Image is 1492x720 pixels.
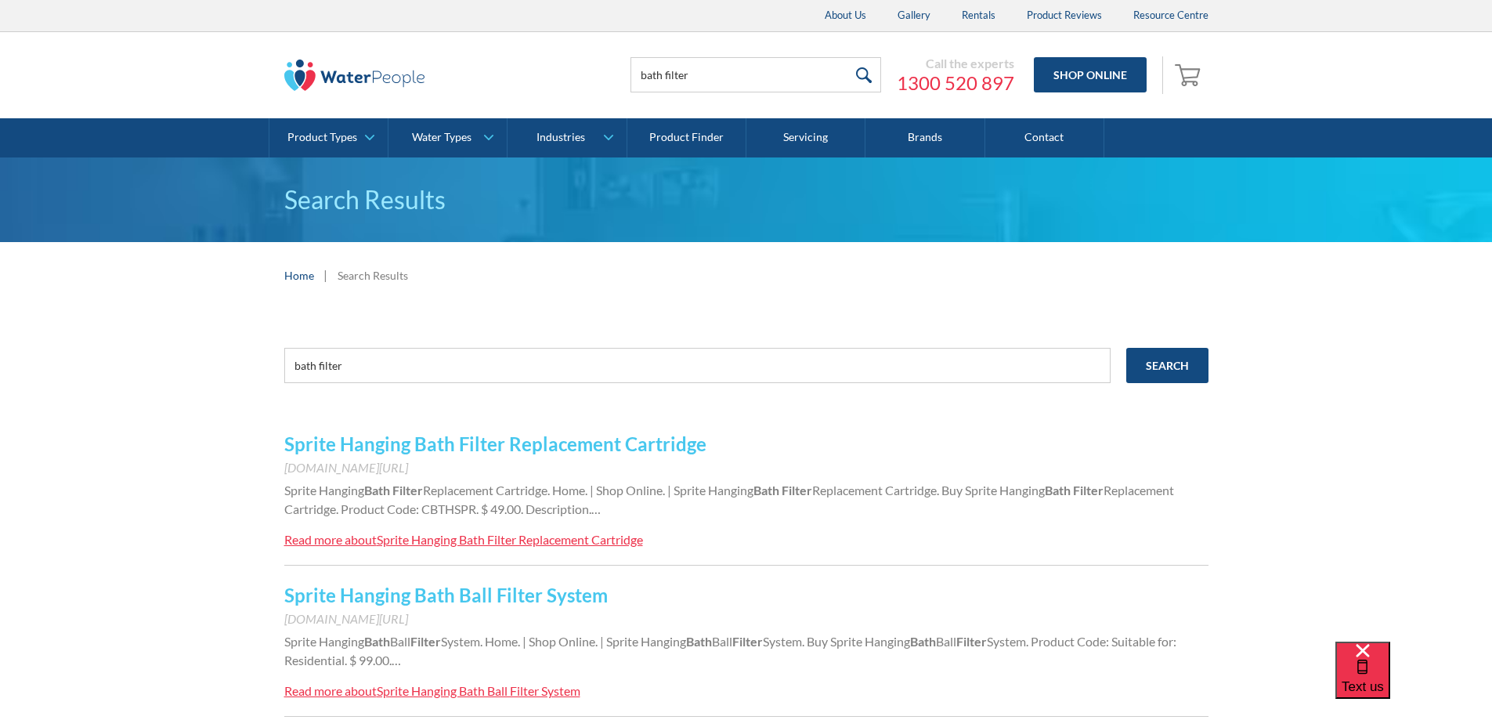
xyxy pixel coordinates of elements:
[712,634,732,649] span: Ball
[936,634,956,649] span: Ball
[284,348,1111,383] input: e.g. chilled water cooler
[284,483,364,497] span: Sprite Hanging
[423,483,753,497] span: Replacement Cartridge. Home. | Shop Online. | Sprite Hanging
[1175,62,1205,87] img: shopping cart
[732,634,763,649] strong: Filter
[269,118,388,157] a: Product Types
[1171,56,1208,94] a: Open empty cart
[591,501,601,516] span: …
[686,634,712,649] strong: Bath
[338,267,408,284] div: Search Results
[782,483,812,497] strong: Filter
[508,118,626,157] a: Industries
[897,71,1014,95] a: 1300 520 897
[746,118,865,157] a: Servicing
[284,60,425,91] img: The Water People
[897,56,1014,71] div: Call the experts
[412,131,471,144] div: Water Types
[536,131,585,144] div: Industries
[284,458,1208,477] div: [DOMAIN_NAME][URL]
[377,683,580,698] div: Sprite Hanging Bath Ball Filter System
[284,483,1174,516] span: Replacement Cartridge. Product Code: CBTHSPR. $ 49.00. Description.
[284,432,706,455] a: Sprite Hanging Bath Filter Replacement Cartridge
[1073,483,1104,497] strong: Filter
[377,532,643,547] div: Sprite Hanging Bath Filter Replacement Cartridge
[284,530,643,549] a: Read more aboutSprite Hanging Bath Filter Replacement Cartridge
[284,682,580,700] a: Read more aboutSprite Hanging Bath Ball Filter System
[956,634,987,649] strong: Filter
[753,483,779,497] strong: Bath
[630,57,881,92] input: Search products
[910,634,936,649] strong: Bath
[284,683,377,698] div: Read more about
[284,610,1208,628] div: [DOMAIN_NAME][URL]
[390,634,410,649] span: Ball
[627,118,746,157] a: Product Finder
[388,118,507,157] a: Water Types
[1126,348,1208,383] input: Search
[284,584,608,606] a: Sprite Hanging Bath Ball Filter System
[812,483,1045,497] span: Replacement Cartridge. Buy Sprite Hanging
[284,267,314,284] a: Home
[284,634,1176,668] span: System. Product Code: Suitable for: Residential. $ 99.00.
[284,634,364,649] span: Sprite Hanging
[284,181,1208,219] h1: Search Results
[1034,57,1147,92] a: Shop Online
[322,266,330,284] div: |
[865,118,984,157] a: Brands
[441,634,686,649] span: System. Home. | Shop Online. | Sprite Hanging
[1335,642,1492,720] iframe: podium webchat widget bubble
[364,634,390,649] strong: Bath
[985,118,1104,157] a: Contact
[284,532,377,547] div: Read more about
[392,653,401,668] span: …
[287,131,357,144] div: Product Types
[763,634,910,649] span: System. Buy Sprite Hanging
[1045,483,1071,497] strong: Bath
[410,634,441,649] strong: Filter
[392,483,423,497] strong: Filter
[364,483,390,497] strong: Bath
